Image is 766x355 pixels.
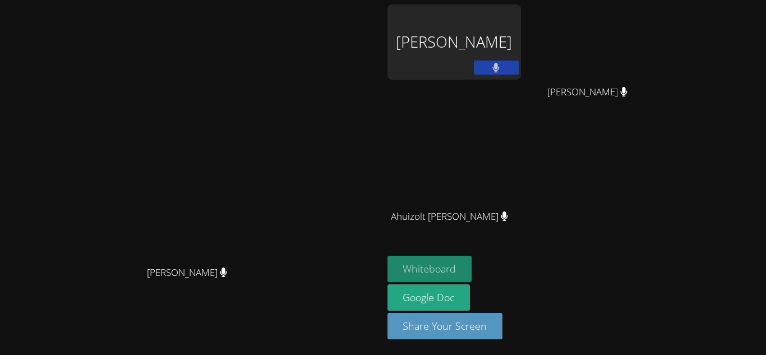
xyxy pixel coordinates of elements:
a: Google Doc [387,284,470,311]
button: Share Your Screen [387,313,503,339]
span: [PERSON_NAME] [547,84,627,100]
span: [PERSON_NAME] [147,265,227,281]
div: [PERSON_NAME] [387,4,521,80]
button: Whiteboard [387,256,472,282]
span: Ahuizolt [PERSON_NAME] [391,209,508,225]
